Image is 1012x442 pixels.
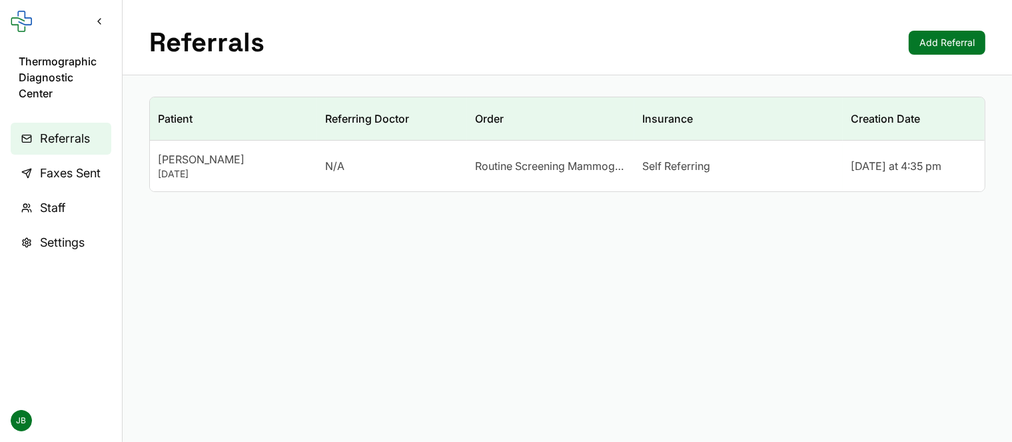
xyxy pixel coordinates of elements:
div: [DATE] [158,167,309,181]
span: Settings [40,233,85,252]
a: Staff [11,192,111,224]
div: [PERSON_NAME] [158,151,309,167]
th: Referring Doctor [317,97,468,141]
span: JB [11,410,32,431]
span: Self Referring [642,158,710,174]
span: N/A [325,158,344,174]
h1: Referrals [149,27,264,59]
a: Referrals [11,123,111,155]
th: Order [467,97,634,141]
div: [DATE] at 4:35 pm [851,158,977,174]
th: Patient [150,97,317,141]
span: Thermographic Diagnostic Center [19,53,103,101]
th: Creation Date [843,97,985,141]
span: Faxes Sent [40,164,101,183]
span: Routine Screening Mammogram [475,158,626,174]
span: Staff [40,199,65,217]
th: Insurance [634,97,843,141]
a: Faxes Sent [11,157,111,189]
button: Collapse sidebar [87,9,111,33]
a: Settings [11,227,111,259]
a: Add Referral [909,31,985,55]
span: Referrals [40,129,90,148]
